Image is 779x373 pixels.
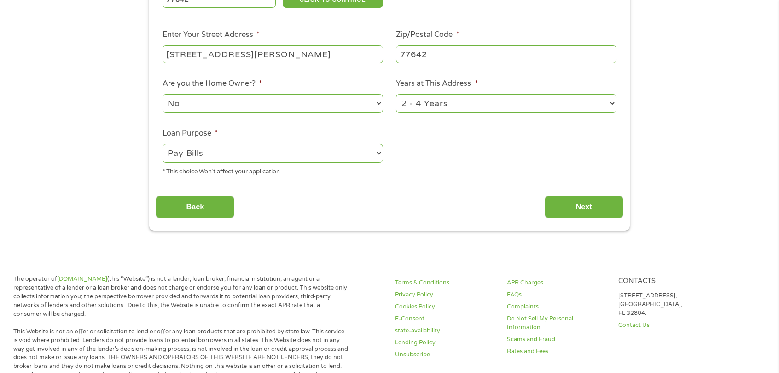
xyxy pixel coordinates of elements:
a: Rates and Fees [507,347,607,356]
label: Are you the Home Owner? [163,79,262,89]
a: Contact Us [618,321,719,330]
a: Lending Policy [395,338,495,347]
label: Enter Your Street Address [163,30,260,40]
h4: Contacts [618,277,719,286]
a: APR Charges [507,278,607,287]
label: Loan Purpose [163,129,218,138]
a: Unsubscribe [395,350,495,359]
a: [DOMAIN_NAME] [57,275,107,283]
a: Complaints [507,302,607,311]
p: The operator of (this “Website”) is not a lender, loan broker, financial institution, an agent or... [13,275,348,318]
input: Next [545,196,623,219]
a: Do Not Sell My Personal Information [507,314,607,332]
p: [STREET_ADDRESS], [GEOGRAPHIC_DATA], FL 32804. [618,291,719,318]
a: Privacy Policy [395,290,495,299]
label: Zip/Postal Code [396,30,459,40]
a: state-availability [395,326,495,335]
a: Cookies Policy [395,302,495,311]
input: Back [156,196,234,219]
input: 1 Main Street [163,45,383,63]
a: Scams and Fraud [507,335,607,344]
a: E-Consent [395,314,495,323]
a: Terms & Conditions [395,278,495,287]
a: FAQs [507,290,607,299]
label: Years at This Address [396,79,477,89]
div: * This choice Won’t affect your application [163,164,383,177]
